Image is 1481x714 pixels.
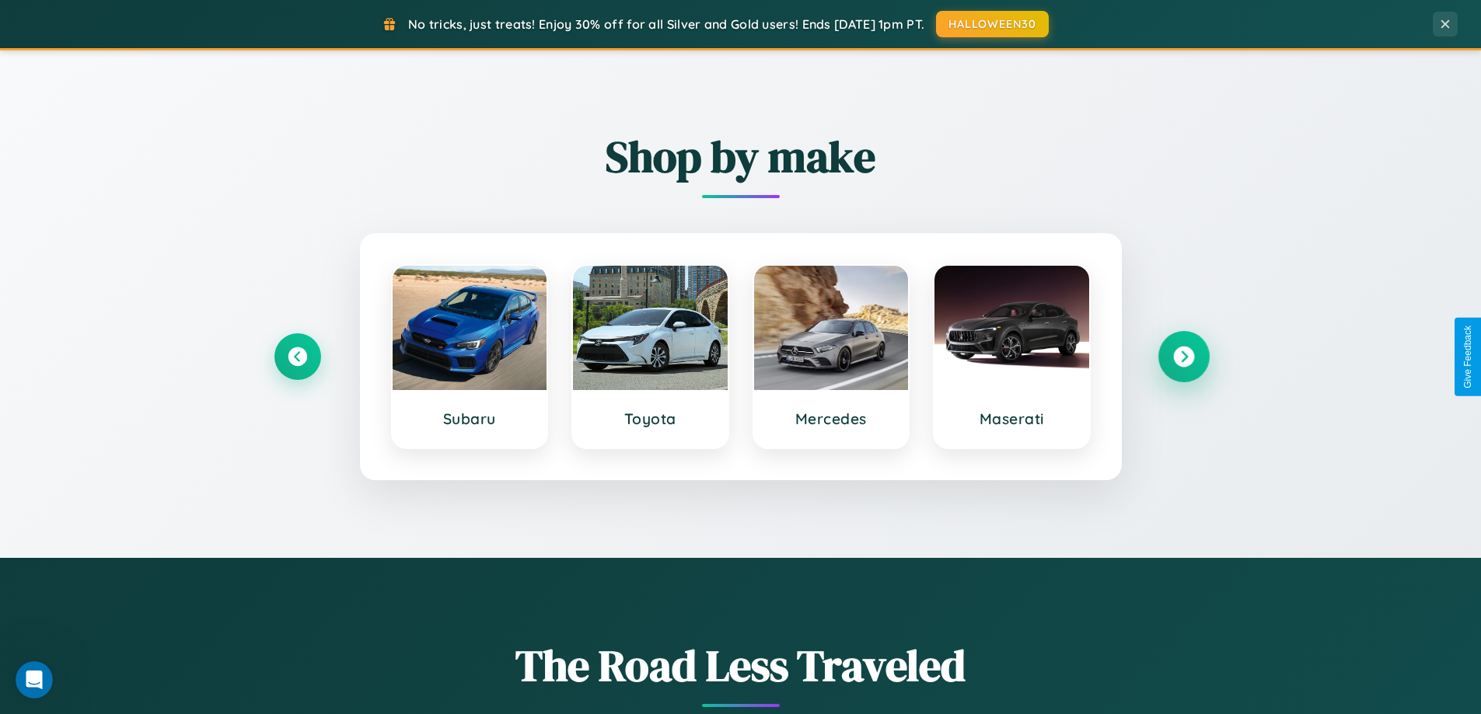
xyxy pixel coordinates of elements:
[274,127,1207,186] h2: Shop by make
[408,409,532,428] h3: Subaru
[950,409,1074,428] h3: Maserati
[770,409,893,428] h3: Mercedes
[16,661,53,698] iframe: Intercom live chat
[589,409,712,428] h3: Toyota
[1462,326,1473,388] div: Give Feedback
[274,636,1207,695] h1: The Road Less Traveled
[936,11,1049,37] button: HALLOWEEN30
[408,16,924,32] span: No tricks, just treats! Enjoy 30% off for all Silver and Gold users! Ends [DATE] 1pm PT.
